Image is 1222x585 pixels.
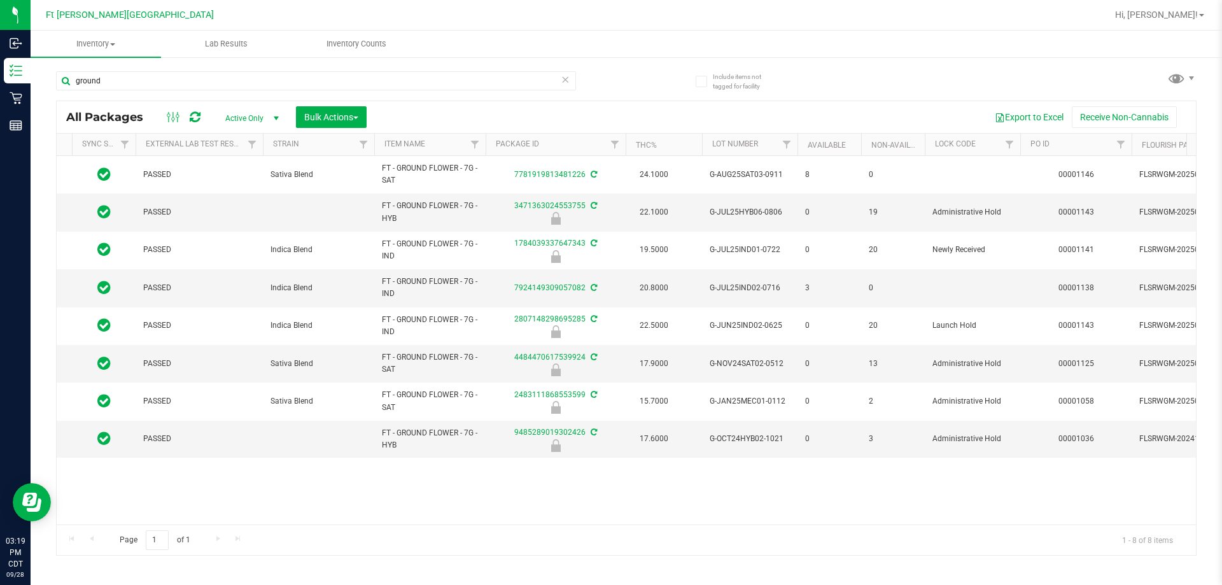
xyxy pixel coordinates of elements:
span: In Sync [97,355,111,372]
span: 19 [869,206,917,218]
a: Package ID [496,139,539,148]
span: G-JAN25MEC01-0112 [710,395,790,407]
span: 0 [805,358,853,370]
a: 00001146 [1058,170,1094,179]
a: 7924149309057082 [514,283,586,292]
span: 8 [805,169,853,181]
div: Newly Received [484,250,628,263]
p: 03:19 PM CDT [6,535,25,570]
span: In Sync [97,279,111,297]
a: Sync Status [82,139,131,148]
a: Filter [605,134,626,155]
a: Filter [776,134,797,155]
span: 3 [869,433,917,445]
a: 3471363024553755 [514,201,586,210]
span: G-JUL25HYB06-0806 [710,206,790,218]
span: PASSED [143,206,255,218]
span: 20 [869,320,917,332]
a: 00001138 [1058,283,1094,292]
span: G-AUG25SAT03-0911 [710,169,790,181]
a: 7781919813481226 [514,170,586,179]
span: Administrative Hold [932,358,1013,370]
span: Sativa Blend [270,395,367,407]
span: Sync from Compliance System [589,201,597,210]
span: FT - GROUND FLOWER - 7G - SAT [382,162,478,187]
span: 15.7000 [633,392,675,411]
span: G-JUL25IND01-0722 [710,244,790,256]
a: Lab Results [161,31,291,57]
inline-svg: Reports [10,119,22,132]
span: FT - GROUND FLOWER - 7G - IND [382,238,478,262]
a: Filter [465,134,486,155]
span: 0 [805,206,853,218]
a: Inventory Counts [291,31,422,57]
a: THC% [636,141,657,150]
button: Receive Non-Cannabis [1072,106,1177,128]
span: 1 - 8 of 8 items [1112,530,1183,549]
a: External Lab Test Result [146,139,246,148]
span: Sync from Compliance System [589,314,597,323]
a: Filter [115,134,136,155]
span: PASSED [143,244,255,256]
a: Inventory [31,31,161,57]
span: Ft [PERSON_NAME][GEOGRAPHIC_DATA] [46,10,214,20]
a: 00001143 [1058,208,1094,216]
a: Filter [353,134,374,155]
span: 3 [805,282,853,294]
span: Administrative Hold [932,433,1013,445]
span: Indica Blend [270,320,367,332]
span: 22.5000 [633,316,675,335]
input: Search Package ID, Item Name, SKU, Lot or Part Number... [56,71,576,90]
a: Filter [1111,134,1132,155]
span: Hi, [PERSON_NAME]! [1115,10,1198,20]
span: PASSED [143,395,255,407]
span: 20 [869,244,917,256]
span: PASSED [143,282,255,294]
a: Filter [999,134,1020,155]
a: 4484470617539924 [514,353,586,362]
inline-svg: Retail [10,92,22,104]
span: Launch Hold [932,320,1013,332]
span: 22.1000 [633,203,675,222]
span: Administrative Hold [932,395,1013,407]
span: G-JUL25IND02-0716 [710,282,790,294]
a: 2807148298695285 [514,314,586,323]
span: 0 [869,169,917,181]
span: FT - GROUND FLOWER - 7G - SAT [382,389,478,413]
span: 20.8000 [633,279,675,297]
span: Administrative Hold [932,206,1013,218]
span: Bulk Actions [304,112,358,122]
span: FT - GROUND FLOWER - 7G - HYB [382,200,478,224]
div: Administrative Hold [484,439,628,452]
span: 0 [805,433,853,445]
a: 1784039337647343 [514,239,586,248]
span: In Sync [97,203,111,221]
span: Sativa Blend [270,358,367,370]
span: Lab Results [188,38,265,50]
a: Flourish Package ID [1142,141,1222,150]
div: Administrative Hold [484,401,628,414]
a: 00001125 [1058,359,1094,368]
iframe: Resource center [13,483,51,521]
a: Lock Code [935,139,976,148]
span: 0 [805,244,853,256]
span: Sativa Blend [270,169,367,181]
a: 00001143 [1058,321,1094,330]
inline-svg: Inbound [10,37,22,50]
span: Sync from Compliance System [589,239,597,248]
a: 00001058 [1058,397,1094,405]
div: Administrative Hold [484,363,628,376]
button: Bulk Actions [296,106,367,128]
span: G-OCT24HYB02-1021 [710,433,790,445]
a: Non-Available [871,141,928,150]
span: 17.6000 [633,430,675,448]
span: 0 [805,320,853,332]
span: 19.5000 [633,241,675,259]
span: Newly Received [932,244,1013,256]
span: Indica Blend [270,282,367,294]
span: 17.9000 [633,355,675,373]
inline-svg: Inventory [10,64,22,77]
span: Sync from Compliance System [589,353,597,362]
span: PASSED [143,358,255,370]
span: G-JUN25IND02-0625 [710,320,790,332]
